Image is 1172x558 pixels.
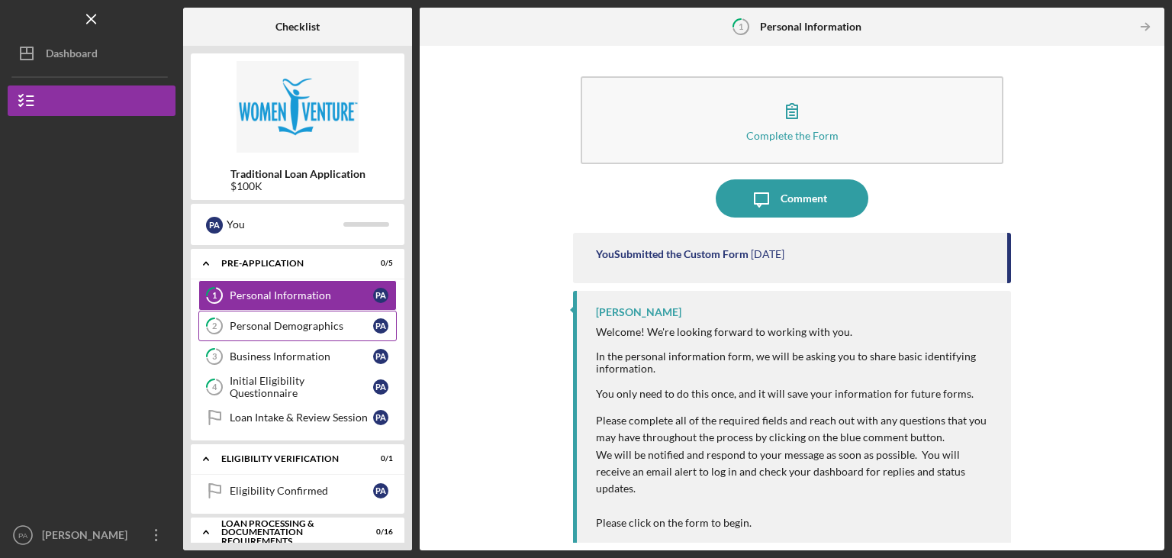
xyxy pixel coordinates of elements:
div: Loan Intake & Review Session [230,411,373,424]
tspan: 1 [739,21,743,31]
div: Dashboard [46,38,98,73]
a: 1Personal InformationPA [198,280,397,311]
button: Comment [716,179,868,218]
div: P A [373,483,388,498]
b: Personal Information [760,21,861,33]
div: Comment [781,179,827,218]
a: 3Business InformationPA [198,341,397,372]
div: Eligibility Verification [221,454,355,463]
div: P A [373,349,388,364]
div: 0 / 1 [365,454,393,463]
div: Initial Eligibility Questionnaire [230,375,373,399]
div: Welcome! We're looking forward to working with you. [596,326,996,350]
p: Please complete all of the required fields and reach out with any questions that you may have thr... [596,412,996,447]
div: Complete the Form [746,130,839,141]
a: Eligibility ConfirmedPA [198,476,397,506]
div: You [227,211,343,237]
div: P A [373,379,388,395]
p: We will be notified and respond to your message as soon as possible. You will receive an email al... [596,447,996,498]
div: Personal Demographics [230,320,373,332]
tspan: 2 [212,321,217,331]
div: P A [206,217,223,234]
a: 4Initial Eligibility QuestionnairePA [198,372,397,402]
div: 0 / 16 [365,527,393,537]
p: Please click on the form to begin. [596,514,996,531]
div: $100K [230,180,365,192]
tspan: 1 [212,291,217,301]
a: 2Personal DemographicsPA [198,311,397,341]
button: Complete the Form [581,76,1003,164]
tspan: 4 [212,382,217,392]
div: You only need to do this once, and it will save your information for future forms. [596,388,996,400]
b: Checklist [275,21,320,33]
div: [PERSON_NAME] [596,306,681,318]
div: Eligibility Confirmed [230,485,373,497]
div: In the personal information form, we will be asking you to share basic identifying information. [596,350,996,375]
div: Business Information [230,350,373,363]
b: Traditional Loan Application [230,168,365,180]
time: 2025-08-19 18:34 [751,248,784,260]
button: Dashboard [8,38,175,69]
div: 0 / 5 [365,259,393,268]
div: You Submitted the Custom Form [596,248,749,260]
text: PA [18,531,28,540]
div: Pre-Application [221,259,355,268]
div: Personal Information [230,289,373,302]
div: Loan Processing & Documentation Requirements [221,519,355,546]
div: P A [373,410,388,425]
div: P A [373,318,388,334]
div: P A [373,288,388,303]
tspan: 3 [212,352,217,362]
div: [PERSON_NAME] [38,520,137,554]
img: Product logo [191,61,404,153]
a: Loan Intake & Review SessionPA [198,402,397,433]
button: PA[PERSON_NAME] [8,520,175,550]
